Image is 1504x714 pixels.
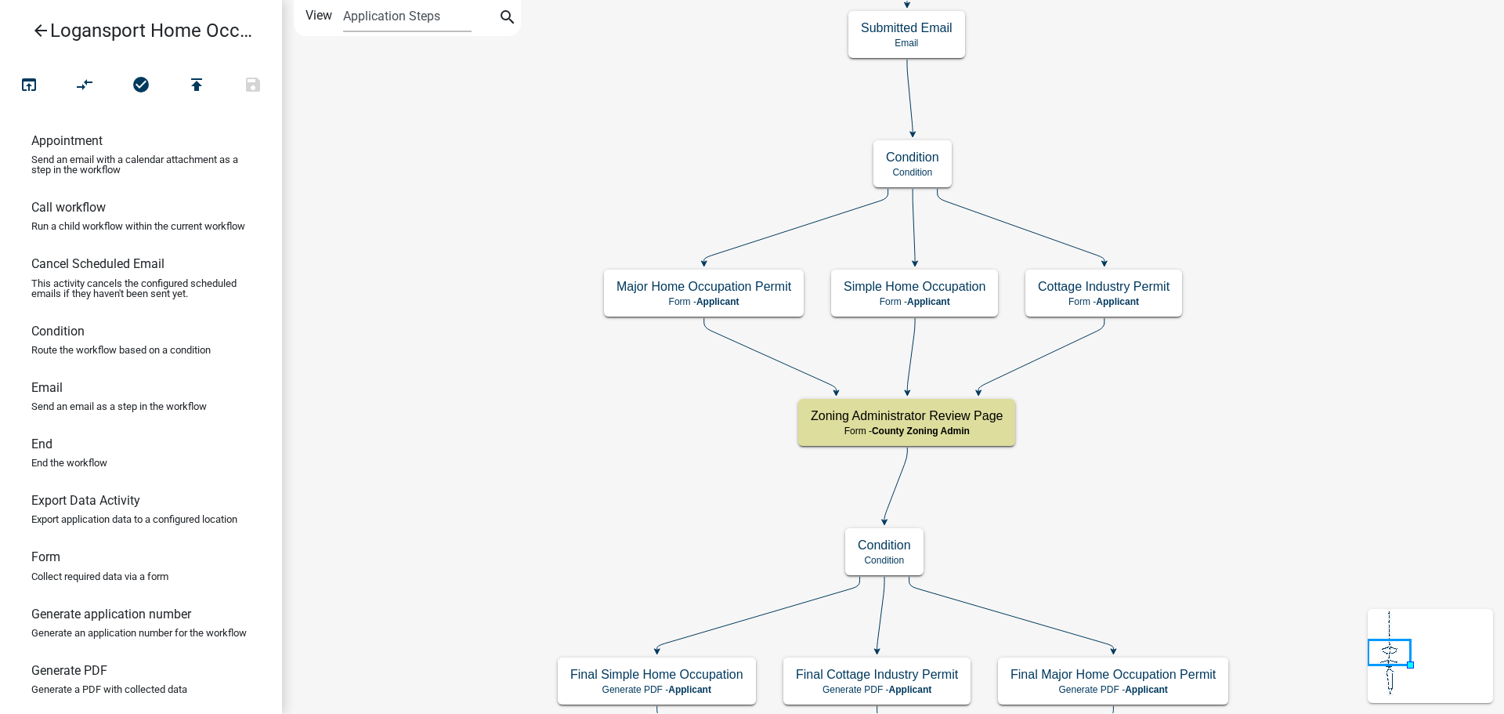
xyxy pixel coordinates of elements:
[861,20,953,35] h5: Submitted Email
[31,549,60,564] h6: Form
[132,75,150,97] i: check_circle
[796,667,958,682] h5: Final Cottage Industry Permit
[31,324,85,339] h6: Condition
[616,279,791,294] h5: Major Home Occupation Permit
[76,75,95,97] i: compare_arrows
[1010,684,1216,695] p: Generate PDF -
[31,21,50,43] i: arrow_back
[811,426,1003,437] p: Form -
[13,13,257,49] a: Logansport Home Occupation
[31,401,207,411] p: Send an email as a step in the workflow
[886,167,939,178] p: Condition
[31,380,63,395] h6: Email
[113,69,169,103] button: No problems
[31,493,140,508] h6: Export Data Activity
[861,38,953,49] p: Email
[31,221,245,231] p: Run a child workflow within the current workflow
[858,538,911,553] h5: Condition
[1125,684,1168,695] span: Applicant
[886,150,939,165] h5: Condition
[31,133,103,148] h6: Appointment
[668,684,711,695] span: Applicant
[31,458,107,468] p: End the workflow
[872,426,970,437] span: County Zoning Admin
[187,75,206,97] i: publish
[844,296,985,307] p: Form -
[495,6,520,31] button: search
[907,296,950,307] span: Applicant
[889,684,932,695] span: Applicant
[1038,296,1170,307] p: Form -
[31,154,251,175] p: Send an email with a calendar attachment as a step in the workflow
[616,296,791,307] p: Form -
[20,75,38,97] i: open_in_browser
[811,408,1003,423] h5: Zoning Administrator Review Page
[31,628,247,638] p: Generate an application number for the workflow
[56,69,113,103] button: Auto Layout
[31,607,191,622] h6: Generate application number
[31,437,52,451] h6: End
[1,69,57,103] button: Test Workflow
[31,684,187,694] p: Generate a PDF with collected data
[1,69,281,107] div: Workflow actions
[244,75,262,97] i: save
[858,555,911,566] p: Condition
[168,69,225,103] button: Publish
[796,684,958,695] p: Generate PDF -
[498,8,517,30] i: search
[31,200,106,215] h6: Call workflow
[570,667,743,682] h5: Final Simple Home Occupation
[1038,279,1170,294] h5: Cottage Industry Permit
[1010,667,1216,682] h5: Final Major Home Occupation Permit
[31,571,168,582] p: Collect required data via a form
[225,69,281,103] button: Save
[31,663,107,678] h6: Generate PDF
[31,514,237,524] p: Export application data to a configured location
[696,296,739,307] span: Applicant
[570,684,743,695] p: Generate PDF -
[31,256,164,271] h6: Cancel Scheduled Email
[1096,296,1139,307] span: Applicant
[31,278,251,299] p: This activity cancels the configured scheduled emails if they haven't been sent yet.
[844,279,985,294] h5: Simple Home Occupation
[31,345,211,355] p: Route the workflow based on a condition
